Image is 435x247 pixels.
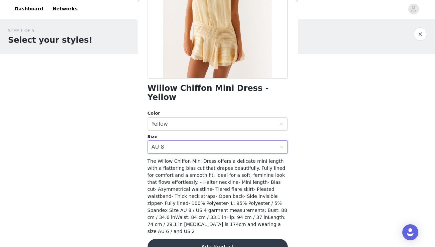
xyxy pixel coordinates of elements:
h1: Select your styles! [8,34,92,46]
div: STEP 1 OF 5 [8,27,92,34]
h1: Willow Chiffon Mini Dress - Yellow [148,84,288,102]
div: Color [148,110,288,117]
a: Networks [48,1,81,16]
a: Dashboard [11,1,47,16]
span: The Willow Chiffon Mini Dress offers a delicate mini length with a flattering bias cut that drape... [148,158,287,234]
div: Size [148,133,288,140]
div: Open Intercom Messenger [402,224,418,240]
div: AU 8 [152,141,164,153]
div: Yellow [152,118,168,130]
div: avatar [410,4,417,14]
